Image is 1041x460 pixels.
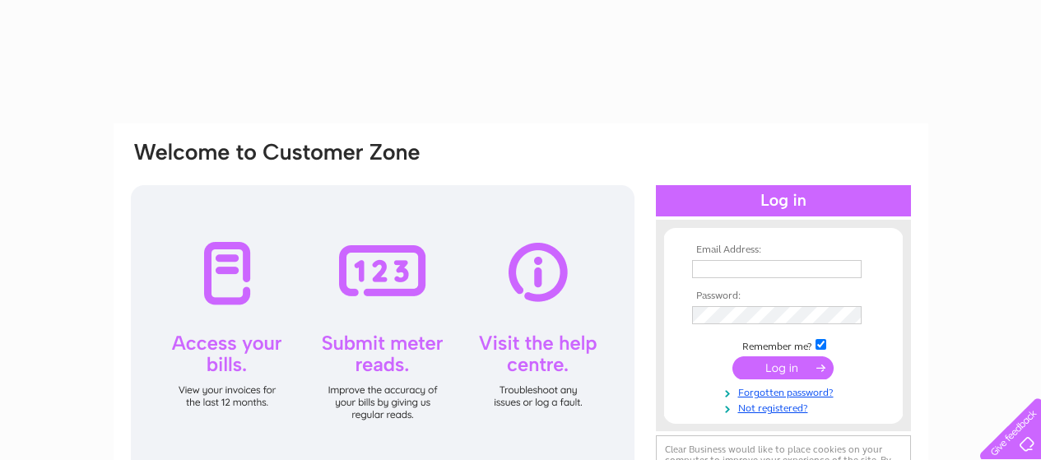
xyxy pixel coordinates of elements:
[732,356,834,379] input: Submit
[692,399,879,415] a: Not registered?
[688,244,879,256] th: Email Address:
[688,337,879,353] td: Remember me?
[692,383,879,399] a: Forgotten password?
[688,290,879,302] th: Password:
